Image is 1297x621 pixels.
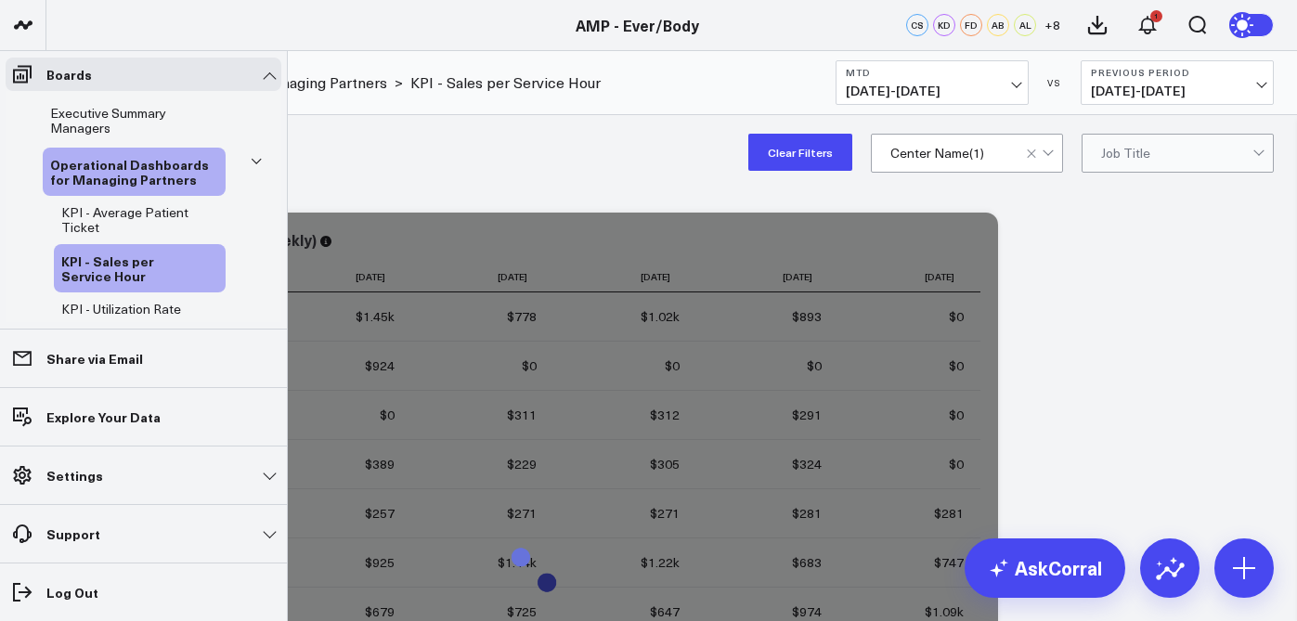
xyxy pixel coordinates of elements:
div: $271 [650,504,680,523]
div: $312 [650,406,680,424]
a: KPI - Average Patient Ticket [61,205,202,235]
div: $311 [507,406,537,424]
div: $647 [650,602,680,621]
b: MTD [846,67,1018,78]
div: $778 [507,307,537,326]
div: $389 [365,455,395,473]
th: [DATE] [269,262,411,292]
span: + 8 [1044,19,1060,32]
p: Settings [46,468,103,483]
div: VS [1038,77,1071,88]
div: $281 [934,504,964,523]
div: Center Name ( 1 ) [890,146,984,161]
div: $974 [792,602,822,621]
p: Support [46,526,100,541]
div: AL [1014,14,1036,36]
div: $893 [792,307,822,326]
span: KPI - Utilization Rate [61,300,181,317]
th: [DATE] [696,262,838,292]
div: $324 [792,455,822,473]
div: $683 [792,553,822,572]
span: Executive Summary Managers [50,104,166,136]
div: $0 [949,307,964,326]
button: Previous Period[DATE]-[DATE] [1081,60,1274,105]
a: AMP - Ever/Body [576,15,699,35]
a: Log Out [6,576,281,609]
div: $1.09k [925,602,964,621]
div: $0 [949,455,964,473]
button: MTD[DATE]-[DATE] [836,60,1029,105]
div: $271 [507,504,537,523]
span: [DATE] - [DATE] [1091,84,1264,98]
div: CS [906,14,928,36]
div: $281 [792,504,822,523]
span: KPI - Sales per Service Hour [61,252,154,285]
div: $725 [507,602,537,621]
a: Executive Summary Managers [50,106,202,136]
div: $924 [365,356,395,375]
div: $257 [365,504,395,523]
div: $1.22k [641,553,680,572]
div: $925 [365,553,395,572]
a: KPI - Sales per Service Hour [61,253,203,283]
div: 1 [1150,10,1162,22]
b: Previous Period [1091,67,1264,78]
div: $291 [792,406,822,424]
div: $229 [507,455,537,473]
th: [DATE] [411,262,553,292]
a: KPI - Sales per Service Hour [410,72,601,93]
div: $1.02k [641,307,680,326]
span: Operational Dashboards for Managing Partners [50,155,209,188]
div: $0 [807,356,822,375]
div: KD [933,14,955,36]
th: [DATE] [553,262,695,292]
div: $747 [934,553,964,572]
div: $1.44k [498,553,537,572]
div: $0 [949,406,964,424]
p: Share via Email [46,351,143,366]
span: KPI - Average Patient Ticket [61,203,188,236]
th: [DATE] [838,262,980,292]
div: AB [987,14,1009,36]
span: [DATE] - [DATE] [846,84,1018,98]
div: $0 [522,356,537,375]
div: $0 [665,356,680,375]
p: Log Out [46,585,98,600]
div: $1.45k [356,307,395,326]
div: $0 [380,406,395,424]
a: KPI - Utilization Rate [61,302,181,317]
div: FD [960,14,982,36]
div: $679 [365,602,395,621]
a: AskCorral [965,538,1125,598]
a: Operational Dashboards for Managing Partners [50,157,211,187]
div: $305 [650,455,680,473]
button: +8 [1041,14,1063,36]
div: $0 [949,356,964,375]
p: Boards [46,67,92,82]
p: Explore Your Data [46,409,161,424]
button: Clear Filters [748,134,852,171]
